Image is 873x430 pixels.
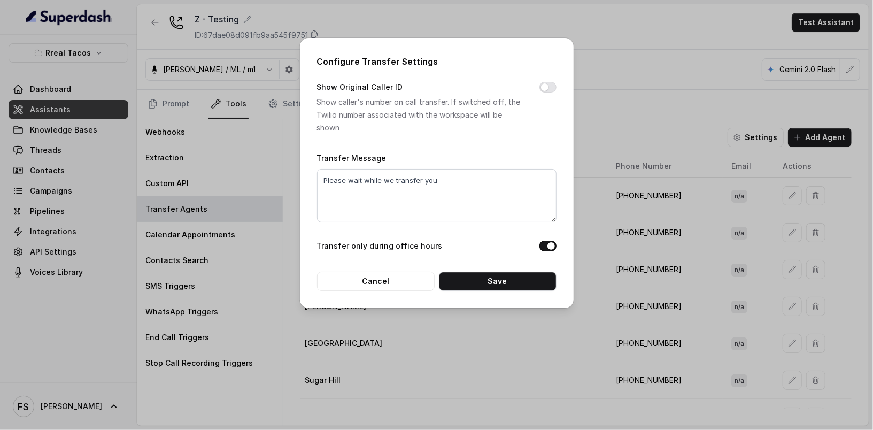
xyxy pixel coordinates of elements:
[317,240,443,252] label: Transfer only during office hours
[317,96,522,134] p: Show caller's number on call transfer. If switched off, the Twilio number associated with the wor...
[317,81,403,94] label: Show Original Caller ID
[317,169,557,222] textarea: Please wait while we transfer you
[317,272,435,291] button: Cancel
[317,55,557,68] h2: Configure Transfer Settings
[317,153,387,163] label: Transfer Message
[439,272,557,291] button: Save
